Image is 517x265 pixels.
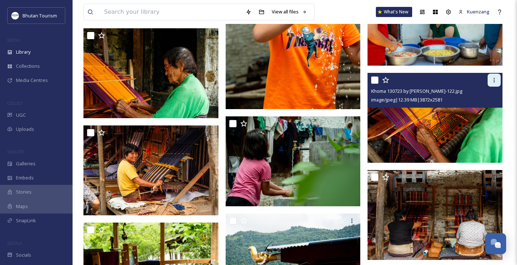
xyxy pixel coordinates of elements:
[371,96,443,103] span: image/jpeg | 12.39 MB | 3872 x 2581
[455,5,493,19] a: Kuenzang
[83,28,218,118] img: Khoma 130723 by Amp Sripimanwat-119.jpg
[16,203,28,210] span: Maps
[12,12,19,19] img: BT_Logo_BB_Lockup_CMYK_High%2520Res.jpg
[7,240,22,246] span: SOCIALS
[16,112,26,119] span: UGC
[467,8,489,15] span: Kuenzang
[7,37,20,43] span: MEDIA
[16,77,48,84] span: Media Centres
[16,49,30,55] span: Library
[368,170,502,260] img: Khoma 130723 by Amp Sripimanwat-126.jpg
[7,100,23,106] span: COLLECT
[7,149,24,154] span: WIDGETS
[22,12,57,19] span: Bhutan Tourism
[376,7,412,17] a: What's New
[16,160,36,167] span: Galleries
[100,4,242,20] input: Search your library
[368,73,502,163] img: Khoma 130723 by Amp Sripimanwat-122.jpg
[226,116,361,206] img: Khoma 140723 by Amp Sripimanwat-133.jpg
[16,252,31,258] span: Socials
[268,5,311,19] a: View all files
[485,233,506,254] button: Open Chat
[16,174,34,181] span: Embeds
[16,126,34,133] span: Uploads
[16,189,32,195] span: Stories
[371,88,462,94] span: Khoma 130723 by [PERSON_NAME]-122.jpg
[16,217,36,224] span: SnapLink
[16,63,40,70] span: Collections
[83,125,218,215] img: Khoma 130723 by Amp Sripimanwat-125.jpg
